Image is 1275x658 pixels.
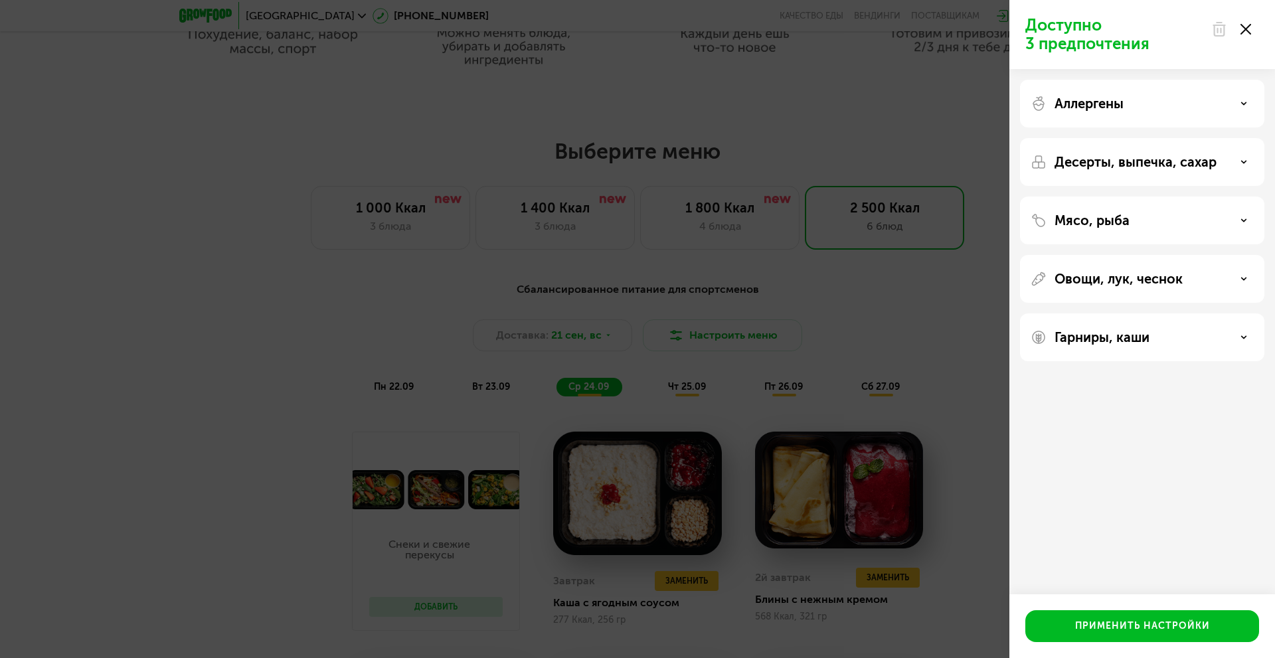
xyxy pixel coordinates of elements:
p: Гарниры, каши [1055,329,1149,345]
p: Десерты, выпечка, сахар [1055,154,1217,170]
p: Аллергены [1055,96,1124,112]
div: Применить настройки [1075,619,1210,633]
button: Применить настройки [1025,610,1259,642]
p: Доступно 3 предпочтения [1025,16,1203,53]
p: Мясо, рыба [1055,212,1130,228]
p: Овощи, лук, чеснок [1055,271,1183,287]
